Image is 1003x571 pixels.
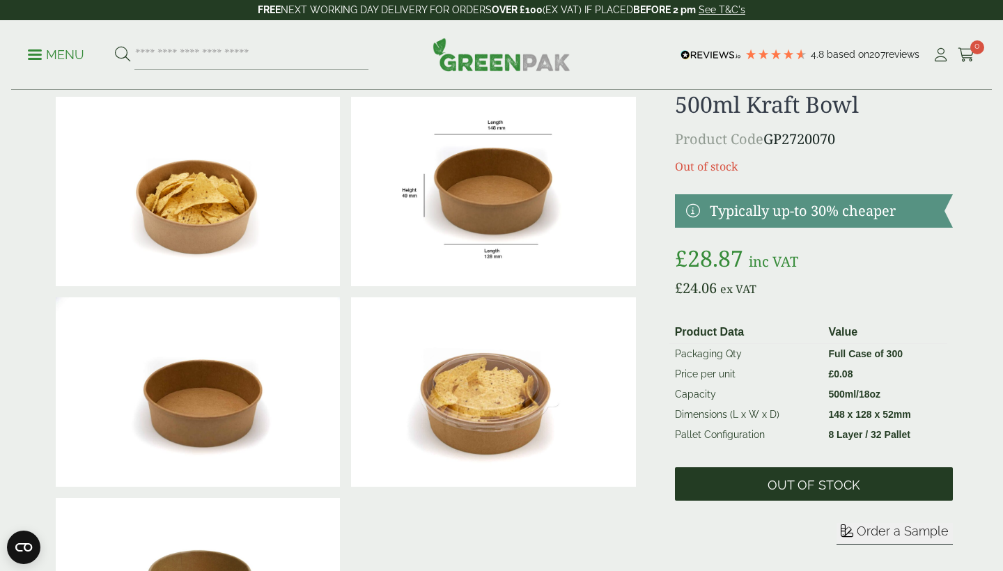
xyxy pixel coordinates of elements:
div: 4.79 Stars [745,48,807,61]
span: Order a Sample [857,524,949,538]
span: £ [828,368,834,380]
strong: BEFORE 2 pm [633,4,696,15]
strong: 148 x 128 x 52mm [828,409,910,420]
span: 207 [869,49,885,60]
bdi: 24.06 [675,279,717,297]
img: KraftBowl_500 [351,97,635,286]
i: Cart [958,48,975,62]
td: Packaging Qty [669,344,823,365]
button: Open CMP widget [7,531,40,564]
a: 0 [958,45,975,65]
strong: 500ml/18oz [828,389,880,400]
span: inc VAT [749,252,798,271]
span: Based on [827,49,869,60]
td: Dimensions (L x W x D) [669,405,823,425]
th: Value [823,321,947,344]
span: Out of stock [768,478,860,493]
p: Menu [28,47,84,63]
td: Capacity [669,384,823,405]
span: 4.8 [811,49,827,60]
a: Menu [28,47,84,61]
p: GP2720070 [675,129,953,150]
strong: OVER £100 [492,4,543,15]
span: Product Code [675,130,763,148]
span: reviews [885,49,919,60]
img: Kraft Bowl 500ml [56,297,340,487]
td: Price per unit [669,364,823,384]
th: Product Data [669,321,823,344]
img: Kraft Bowl 500ml With Nachos And Lid [351,297,635,487]
span: £ [675,279,683,297]
p: Out of stock [675,158,953,175]
strong: 8 Layer / 32 Pallet [828,429,910,440]
button: Order a Sample [837,523,953,545]
span: 0 [970,40,984,54]
img: REVIEWS.io [681,50,741,60]
span: ex VAT [720,281,756,297]
bdi: 28.87 [675,243,743,273]
img: Kraft Bowl 500ml With Nachos [56,97,340,286]
span: £ [675,243,687,273]
a: See T&C's [699,4,745,15]
strong: Full Case of 300 [828,348,903,359]
h1: 500ml Kraft Bowl [675,91,953,118]
td: Pallet Configuration [669,425,823,445]
img: GreenPak Supplies [433,38,570,71]
strong: FREE [258,4,281,15]
i: My Account [932,48,949,62]
bdi: 0.08 [828,368,853,380]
